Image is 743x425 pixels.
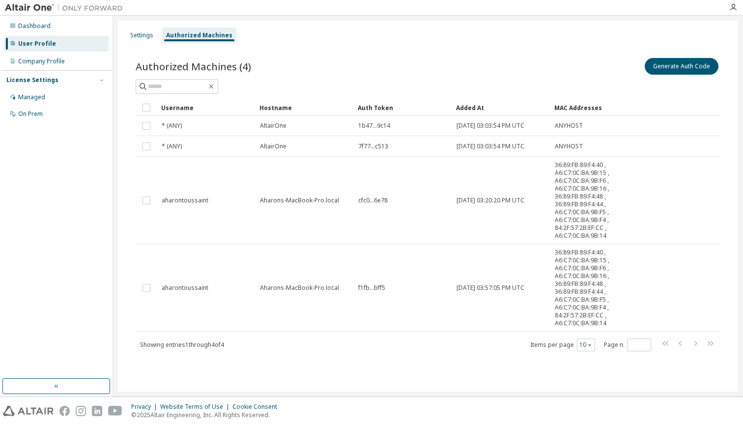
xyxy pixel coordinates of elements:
[259,100,350,115] div: Hostname
[358,122,390,130] span: 1b47...9c14
[555,249,617,327] span: 36:89:FB:89:F4:40 , A6:C7:0C:BA:9B:15 , A6:C7:0C:BA:9B:F6 , A6:C7:0C:BA:9B:16 , 36:89:FB:89:F4:48...
[18,110,43,118] div: On Prem
[18,93,45,101] div: Managed
[18,22,51,30] div: Dashboard
[530,339,595,351] span: Items per page
[131,403,160,411] div: Privacy
[161,100,252,115] div: Username
[579,341,593,349] button: 10
[555,122,583,130] span: ANYHOST
[162,122,182,130] span: * (ANY)
[136,59,251,73] span: Authorized Machines (4)
[3,406,54,416] img: altair_logo.svg
[18,57,65,65] div: Company Profile
[160,403,232,411] div: Website Terms of Use
[6,76,58,84] div: License Settings
[162,197,208,204] span: aharontoussaint
[76,406,86,416] img: instagram.svg
[645,58,718,75] button: Generate Auth Code
[457,122,524,130] span: [DATE] 03:03:54 PM UTC
[232,403,283,411] div: Cookie Consent
[555,142,583,150] span: ANYHOST
[358,284,385,292] span: f1fb...bff5
[457,197,524,204] span: [DATE] 03:20:20 PM UTC
[358,197,388,204] span: cfc0...6e78
[260,142,286,150] span: AltairOne
[456,100,546,115] div: Added At
[131,411,283,419] p: © 2025 Altair Engineering, Inc. All Rights Reserved.
[166,31,232,39] div: Authorized Machines
[555,161,617,240] span: 36:89:FB:89:F4:40 , A6:C7:0C:BA:9B:15 , A6:C7:0C:BA:9B:F6 , A6:C7:0C:BA:9B:16 , 36:89:FB:89:F4:48...
[18,40,56,48] div: User Profile
[108,406,122,416] img: youtube.svg
[260,284,339,292] span: Aharons-MacBook-Pro.local
[5,3,128,13] img: Altair One
[162,284,208,292] span: aharontoussaint
[59,406,70,416] img: facebook.svg
[358,100,448,115] div: Auth Token
[260,197,339,204] span: Aharons-MacBook-Pro.local
[604,339,651,351] span: Page n.
[260,122,286,130] span: AltairOne
[457,284,524,292] span: [DATE] 03:57:05 PM UTC
[92,406,102,416] img: linkedin.svg
[130,31,153,39] div: Settings
[358,142,388,150] span: 7f77...c513
[457,142,524,150] span: [DATE] 03:03:54 PM UTC
[162,142,182,150] span: * (ANY)
[554,100,617,115] div: MAC Addresses
[140,340,224,349] span: Showing entries 1 through 4 of 4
